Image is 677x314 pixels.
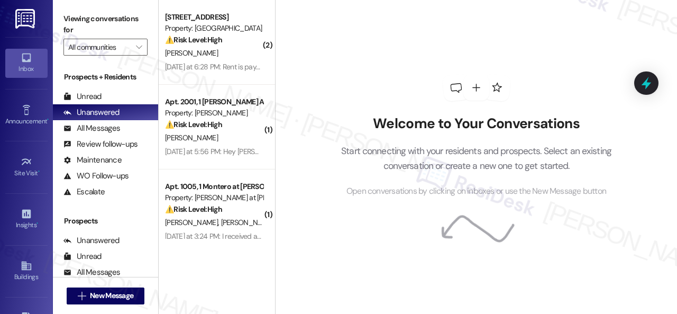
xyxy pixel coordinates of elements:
[165,218,221,227] span: [PERSON_NAME]
[63,123,120,134] div: All Messages
[165,48,218,58] span: [PERSON_NAME]
[165,181,263,192] div: Apt. 1005, 1 Montero at [PERSON_NAME]
[165,192,263,203] div: Property: [PERSON_NAME] at [PERSON_NAME]
[346,185,606,198] span: Open conversations by clicking on inboxes or use the New Message button
[165,107,263,119] div: Property: [PERSON_NAME]
[165,12,263,23] div: [STREET_ADDRESS]
[53,71,158,83] div: Prospects + Residents
[63,251,102,262] div: Unread
[67,288,145,304] button: New Message
[136,43,142,51] i: 
[63,139,138,150] div: Review follow-ups
[325,115,628,132] h2: Welcome to Your Conversations
[165,96,263,107] div: Apt. 2001, 1 [PERSON_NAME] Apts LLC
[165,133,218,142] span: [PERSON_NAME]
[325,143,628,174] p: Start connecting with your residents and prospects. Select an existing conversation or create a n...
[165,62,345,71] div: [DATE] at 6:28 PM: Rent is payed! The half from flex at least
[63,235,120,246] div: Unanswered
[90,290,133,301] span: New Message
[165,204,222,214] strong: ⚠️ Risk Level: High
[15,9,37,29] img: ResiDesk Logo
[165,120,222,129] strong: ⚠️ Risk Level: High
[47,116,49,123] span: •
[5,205,48,234] a: Insights •
[53,216,158,227] div: Prospects
[63,155,122,166] div: Maintenance
[38,168,40,175] span: •
[78,292,86,300] i: 
[5,153,48,182] a: Site Visit •
[63,186,105,198] div: Escalate
[63,107,120,118] div: Unanswered
[63,11,148,39] label: Viewing conversations for
[165,35,222,44] strong: ⚠️ Risk Level: High
[63,91,102,102] div: Unread
[5,257,48,285] a: Buildings
[165,23,263,34] div: Property: [GEOGRAPHIC_DATA]
[36,220,38,227] span: •
[68,39,131,56] input: All communities
[165,147,617,156] div: [DATE] at 5:56 PM: Hey [PERSON_NAME]'m going to be a little late this month unfortunately but I a...
[221,218,274,227] span: [PERSON_NAME]
[165,231,516,241] div: [DATE] at 3:24 PM: I received a text that the order was canceled. Does this mean the problem has ...
[63,267,120,278] div: All Messages
[63,171,129,182] div: WO Follow-ups
[5,49,48,77] a: Inbox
